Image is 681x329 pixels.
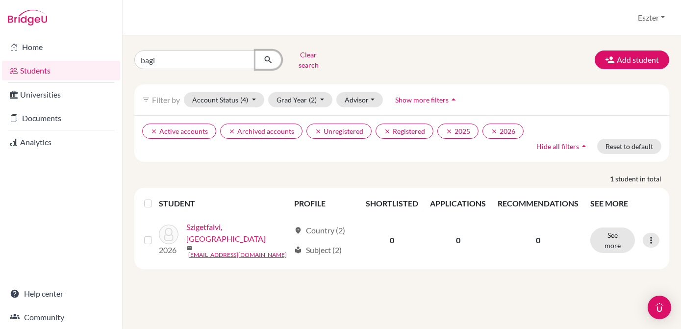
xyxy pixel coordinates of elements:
span: Hide all filters [536,142,579,151]
span: (2) [309,96,317,104]
th: APPLICATIONS [424,192,492,215]
i: arrow_drop_up [579,141,589,151]
strong: 1 [610,174,615,184]
button: Grad Year(2) [268,92,333,107]
button: Show more filtersarrow_drop_up [387,92,467,107]
button: Account Status(4) [184,92,264,107]
a: Szigetfalvi, [GEOGRAPHIC_DATA] [186,221,290,245]
button: Eszter [633,8,669,27]
span: (4) [240,96,248,104]
button: Reset to default [597,139,661,154]
i: clear [315,128,322,135]
span: Show more filters [395,96,449,104]
span: local_library [294,246,302,254]
i: clear [446,128,453,135]
div: Subject (2) [294,244,342,256]
img: Szigetfalvi, Szintia [159,225,178,244]
button: Add student [595,51,669,69]
a: Community [2,307,120,327]
a: [EMAIL_ADDRESS][DOMAIN_NAME] [188,251,287,259]
div: Open Intercom Messenger [648,296,671,319]
td: 0 [360,215,424,265]
i: filter_list [142,96,150,103]
a: Documents [2,108,120,128]
button: clearRegistered [376,124,433,139]
button: clearUnregistered [306,124,372,139]
th: SHORTLISTED [360,192,424,215]
a: Help center [2,284,120,304]
a: Analytics [2,132,120,152]
i: clear [151,128,157,135]
i: clear [384,128,391,135]
span: Filter by [152,95,180,104]
i: clear [491,128,498,135]
button: clearArchived accounts [220,124,303,139]
div: Country (2) [294,225,345,236]
td: 0 [424,215,492,265]
button: Hide all filtersarrow_drop_up [528,139,597,154]
button: clearActive accounts [142,124,216,139]
i: arrow_drop_up [449,95,458,104]
input: Find student by name... [134,51,256,69]
span: student in total [615,174,669,184]
button: Clear search [281,47,336,73]
button: clear2025 [437,124,479,139]
th: PROFILE [288,192,360,215]
button: Advisor [336,92,383,107]
a: Students [2,61,120,80]
img: Bridge-U [8,10,47,25]
span: mail [186,245,192,251]
button: clear2026 [482,124,524,139]
p: 2026 [159,244,178,256]
th: RECOMMENDATIONS [492,192,584,215]
button: See more [590,228,635,253]
a: Universities [2,85,120,104]
th: STUDENT [159,192,288,215]
p: 0 [498,234,579,246]
span: location_on [294,227,302,234]
th: SEE MORE [584,192,665,215]
a: Home [2,37,120,57]
i: clear [228,128,235,135]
